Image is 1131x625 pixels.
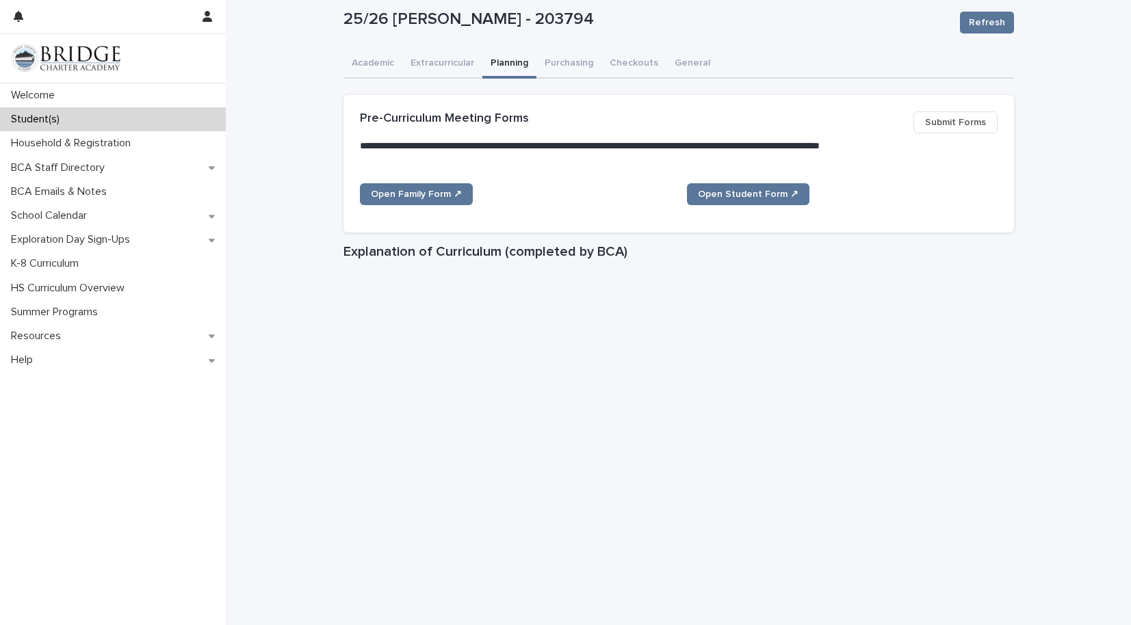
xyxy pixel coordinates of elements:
[360,183,473,205] a: Open Family Form ↗
[5,282,135,295] p: HS Curriculum Overview
[687,183,809,205] a: Open Student Form ↗
[343,10,949,29] p: 25/26 [PERSON_NAME] - 203794
[11,44,120,72] img: V1C1m3IdTEidaUdm9Hs0
[360,111,529,127] h2: Pre-Curriculum Meeting Forms
[5,354,44,367] p: Help
[5,306,109,319] p: Summer Programs
[371,189,462,199] span: Open Family Form ↗
[482,50,536,79] button: Planning
[536,50,601,79] button: Purchasing
[5,209,98,222] p: School Calendar
[5,89,66,102] p: Welcome
[5,330,72,343] p: Resources
[5,257,90,270] p: K-8 Curriculum
[402,50,482,79] button: Extracurricular
[698,189,798,199] span: Open Student Form ↗
[343,243,1014,260] h1: Explanation of Curriculum (completed by BCA)
[601,50,666,79] button: Checkouts
[5,233,141,246] p: Exploration Day Sign-Ups
[969,16,1005,29] span: Refresh
[343,50,402,79] button: Academic
[5,161,116,174] p: BCA Staff Directory
[925,116,986,129] span: Submit Forms
[913,111,998,133] button: Submit Forms
[5,185,118,198] p: BCA Emails & Notes
[5,113,70,126] p: Student(s)
[666,50,718,79] button: General
[5,137,142,150] p: Household & Registration
[960,12,1014,34] button: Refresh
